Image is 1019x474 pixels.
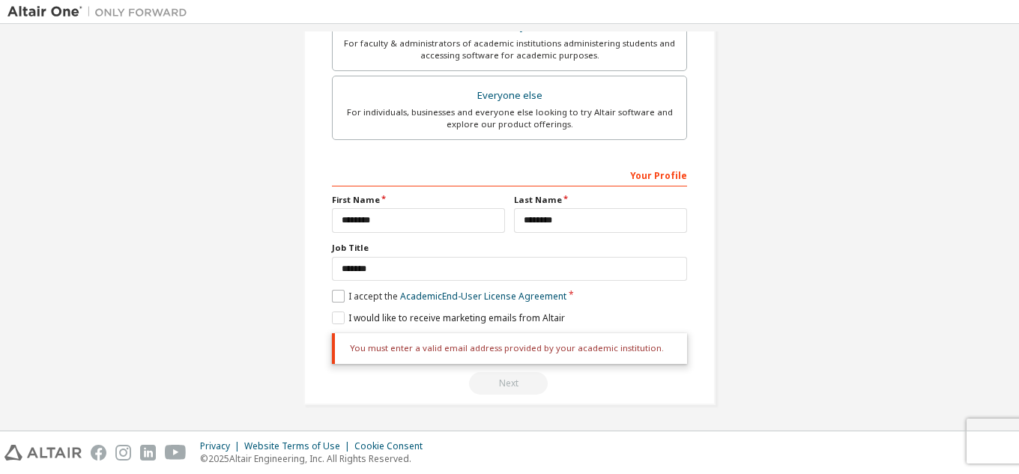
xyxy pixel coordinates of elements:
div: For faculty & administrators of academic institutions administering students and accessing softwa... [342,37,677,61]
div: You must enter a valid email address provided by your academic institution. [332,333,687,363]
img: facebook.svg [91,445,106,461]
label: I accept the [332,290,566,303]
img: youtube.svg [165,445,187,461]
p: © 2025 Altair Engineering, Inc. All Rights Reserved. [200,452,432,465]
div: You need to provide your academic email [332,333,687,395]
div: For individuals, businesses and everyone else looking to try Altair software and explore our prod... [342,106,677,130]
img: altair_logo.svg [4,445,82,461]
div: Website Terms of Use [244,440,354,452]
img: instagram.svg [115,445,131,461]
label: Job Title [332,242,687,254]
label: First Name [332,194,505,206]
label: Last Name [514,194,687,206]
div: Everyone else [342,85,677,106]
label: I would like to receive marketing emails from Altair [332,312,565,324]
img: linkedin.svg [140,445,156,461]
div: Privacy [200,440,244,452]
div: Cookie Consent [354,440,432,452]
img: Altair One [7,4,195,19]
div: Your Profile [332,162,687,186]
a: Academic End-User License Agreement [400,290,566,303]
